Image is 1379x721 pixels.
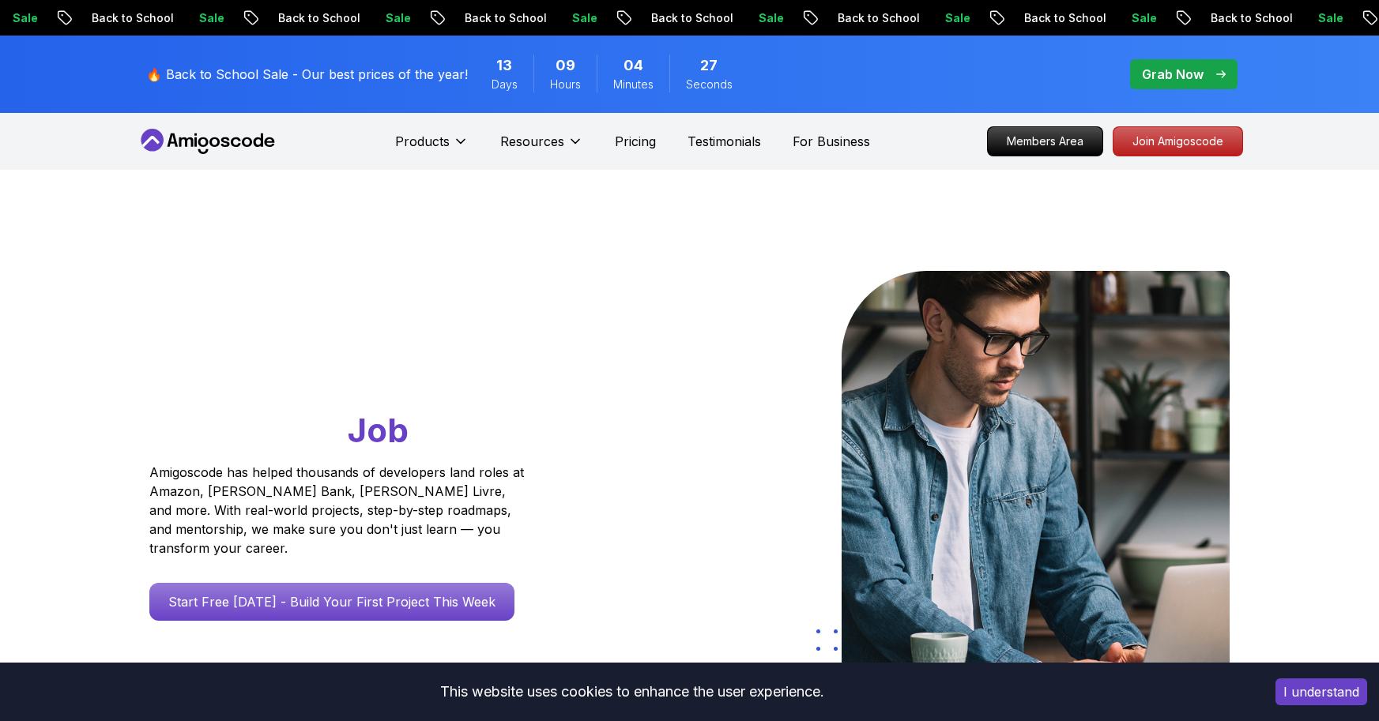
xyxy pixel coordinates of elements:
span: 27 Seconds [700,54,718,77]
p: Products [395,132,450,151]
span: Hours [550,77,581,92]
p: Back to School [608,10,716,26]
p: 🔥 Back to School Sale - Our best prices of the year! [146,65,468,84]
p: Resources [500,132,564,151]
span: Seconds [686,77,733,92]
span: 9 Hours [556,54,575,77]
p: Sale [716,10,767,26]
a: Testimonials [688,132,761,151]
div: This website uses cookies to enhance the user experience. [12,674,1252,709]
p: Grab Now [1142,65,1204,84]
span: Job [348,410,409,450]
a: Start Free [DATE] - Build Your First Project This Week [149,583,514,621]
a: Pricing [615,132,656,151]
a: Members Area [987,126,1103,156]
p: Back to School [795,10,902,26]
p: Sale [343,10,394,26]
p: Back to School [235,10,343,26]
a: Join Amigoscode [1113,126,1243,156]
a: For Business [793,132,870,151]
span: 4 Minutes [624,54,643,77]
p: Sale [1275,10,1326,26]
p: Members Area [988,127,1102,156]
h1: Go From Learning to Hired: Master Java, Spring Boot & Cloud Skills That Get You the [149,271,585,453]
p: Back to School [1168,10,1275,26]
p: Sale [902,10,953,26]
p: Back to School [982,10,1089,26]
img: hero [842,271,1230,678]
p: Amigoscode has helped thousands of developers land roles at Amazon, [PERSON_NAME] Bank, [PERSON_N... [149,463,529,558]
span: 13 Days [496,54,512,77]
button: Accept cookies [1275,678,1367,705]
p: Sale [1089,10,1140,26]
button: Products [395,132,469,163]
p: Back to School [422,10,529,26]
p: Sale [529,10,580,26]
span: Days [492,77,518,92]
span: Minutes [613,77,654,92]
p: Back to School [49,10,156,26]
p: Sale [156,10,207,26]
button: Resources [500,132,583,163]
p: Join Amigoscode [1113,127,1242,156]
